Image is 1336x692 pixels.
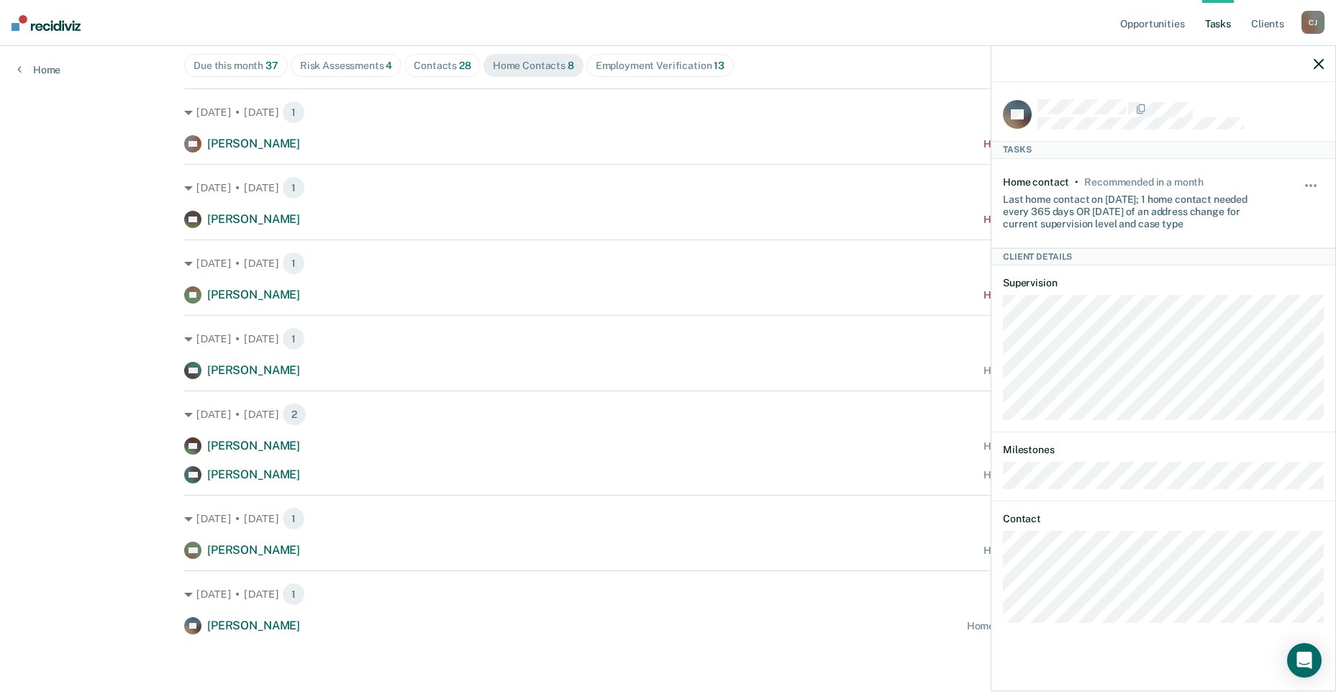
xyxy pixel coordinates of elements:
div: [DATE] • [DATE] [184,327,1152,350]
div: [DATE] • [DATE] [184,403,1152,426]
span: [PERSON_NAME] [207,137,300,150]
span: [PERSON_NAME] [207,543,300,557]
span: [PERSON_NAME] [207,439,300,452]
div: Home contact recommended [DATE] [983,289,1152,301]
div: [DATE] • [DATE] [184,101,1152,124]
div: Tasks [991,141,1335,158]
span: 2 [282,403,306,426]
span: [PERSON_NAME] [207,363,300,377]
dt: Supervision [1003,277,1324,289]
div: Home contact recommended [DATE] [983,545,1152,557]
div: Client Details [991,248,1335,265]
span: 13 [714,60,724,71]
dt: Contact [1003,513,1324,525]
span: [PERSON_NAME] [207,212,300,226]
a: Home [17,63,60,76]
div: Contacts [414,60,471,72]
div: Recommended in a month [1084,176,1204,188]
div: [DATE] • [DATE] [184,507,1152,530]
div: Risk Assessments [300,60,393,72]
span: [PERSON_NAME] [207,288,300,301]
div: Home contact recommended [DATE] [983,365,1152,377]
div: Last home contact on [DATE]; 1 home contact needed every 365 days OR [DATE] of an address change ... [1003,188,1271,229]
div: [DATE] • [DATE] [184,583,1152,606]
span: 1 [282,327,305,350]
div: Home contact [1003,176,1069,188]
span: 1 [282,252,305,275]
span: 1 [282,101,305,124]
span: 1 [282,583,305,606]
div: C J [1301,11,1324,34]
span: [PERSON_NAME] [207,619,300,632]
div: Employment Verification [596,60,724,72]
div: Home contact recommended [DATE] [983,469,1152,481]
span: 37 [265,60,278,71]
div: Due this month [194,60,278,72]
span: 1 [282,507,305,530]
dt: Milestones [1003,444,1324,456]
img: Recidiviz [12,15,81,31]
div: Home contact recommended [DATE] [983,214,1152,226]
div: [DATE] • [DATE] [184,176,1152,199]
div: Open Intercom Messenger [1287,643,1322,678]
div: • [1075,176,1078,188]
div: Home contact recommended [DATE] [983,138,1152,150]
span: 8 [568,60,574,71]
span: [PERSON_NAME] [207,468,300,481]
span: 1 [282,176,305,199]
span: 4 [386,60,392,71]
div: Home contact recommended in a month [967,620,1152,632]
span: 28 [459,60,471,71]
div: Home contact recommended [DATE] [983,440,1152,452]
div: Home Contacts [493,60,574,72]
div: [DATE] • [DATE] [184,252,1152,275]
